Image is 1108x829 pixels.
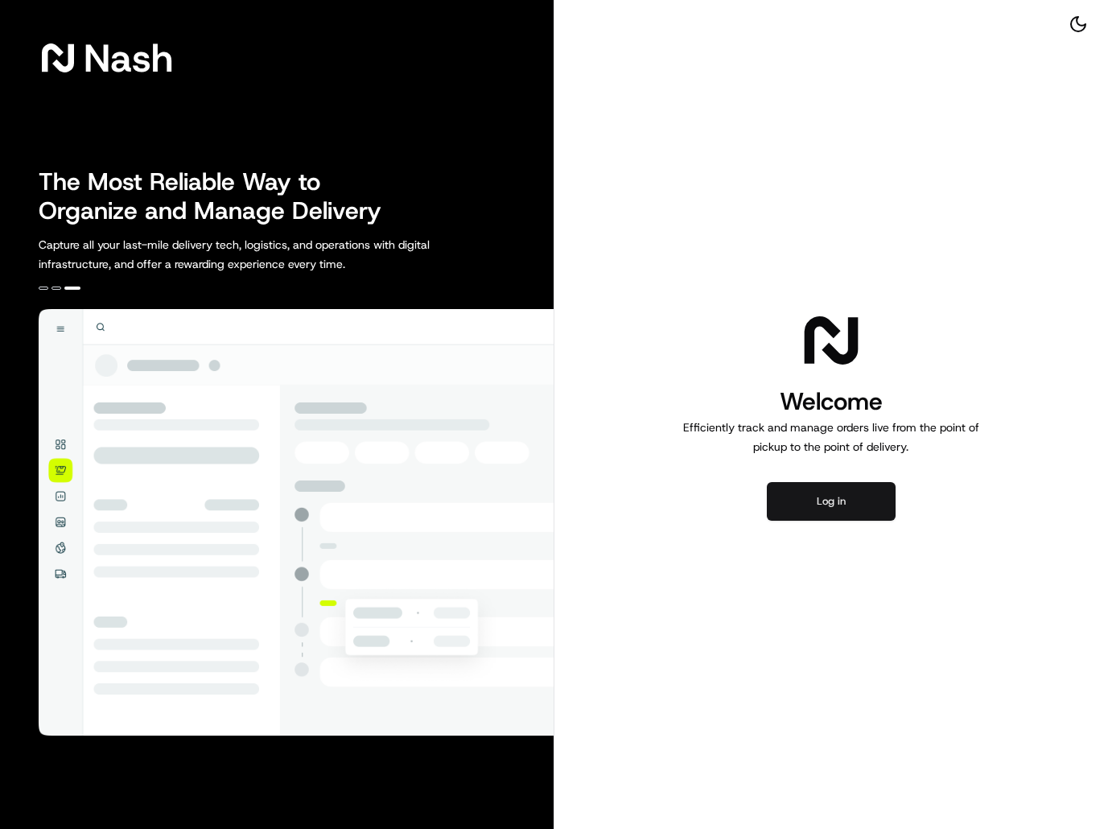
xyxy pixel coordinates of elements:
[84,42,173,74] span: Nash
[39,167,399,225] h2: The Most Reliable Way to Organize and Manage Delivery
[767,482,896,521] button: Log in
[39,235,502,274] p: Capture all your last-mile delivery tech, logistics, and operations with digital infrastructure, ...
[677,386,986,418] h1: Welcome
[677,418,986,456] p: Efficiently track and manage orders live from the point of pickup to the point of delivery.
[39,309,554,736] img: illustration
